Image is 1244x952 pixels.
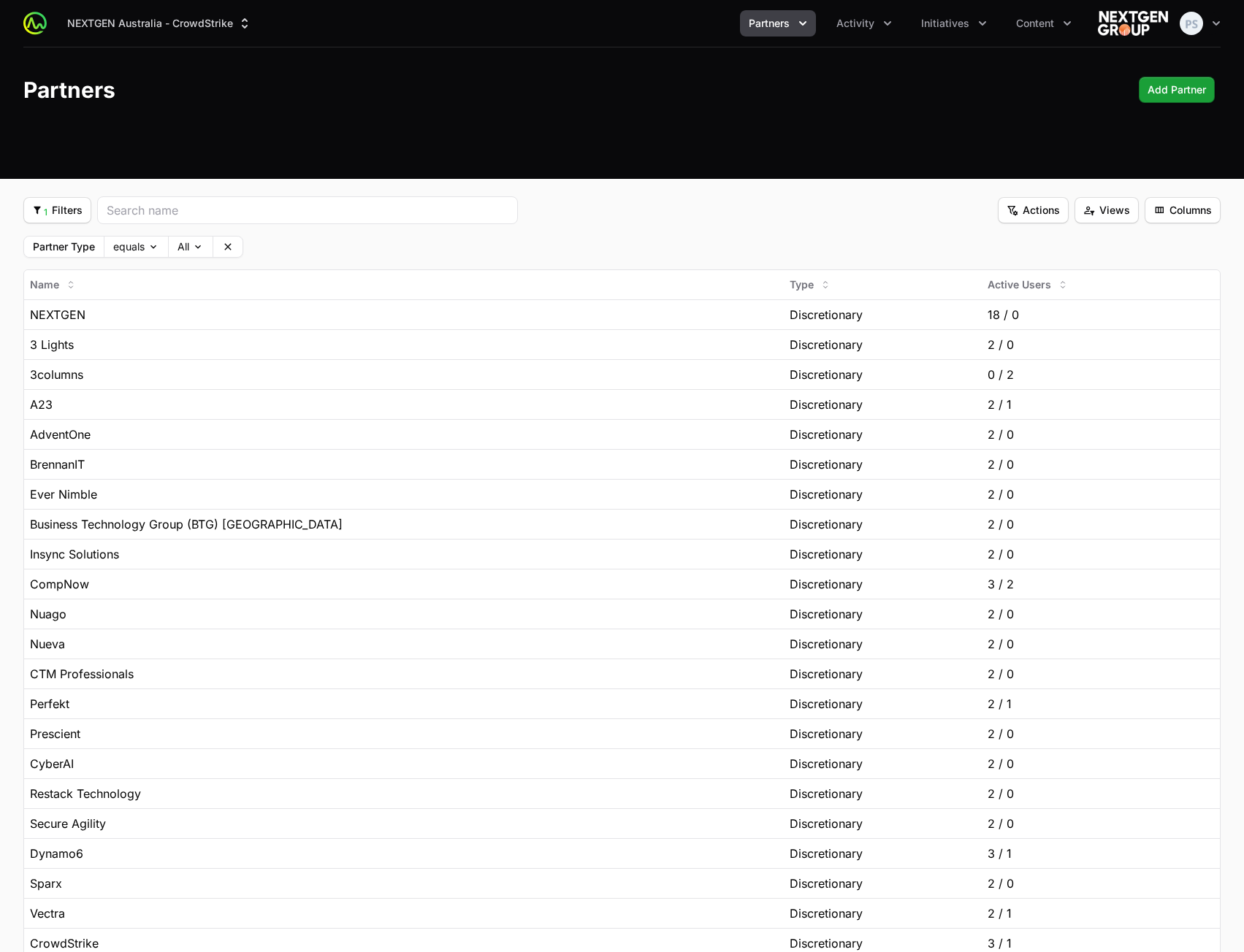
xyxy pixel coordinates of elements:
span: Discretionary [790,396,863,413]
span: Discretionary [790,695,863,713]
div: Partners menu [740,10,816,37]
span: 2 / 0 [988,755,1014,772]
span: Discretionary [790,575,863,593]
span: 2 / 0 [988,485,1014,503]
span: Prescient [30,725,80,742]
span: Insync Solutions [30,545,119,563]
span: Activity [836,16,874,31]
span: 18 / 0 [988,306,1019,323]
span: BrennanIT [30,456,85,473]
span: 2 / 0 [988,426,1014,443]
span: 3 / 2 [988,575,1014,593]
span: Type [790,277,814,292]
span: Name [30,277,59,292]
span: AdventOne [30,426,91,443]
span: 3 Lights [30,336,74,353]
span: 3columns [30,366,83,383]
span: Discretionary [790,755,863,772]
div: Primary actions [1139,77,1215,103]
button: Activity [828,10,901,37]
button: NEXTGEN Australia - CrowdStrike [58,10,261,37]
input: Search name [107,201,508,219]
span: Discretionary [790,545,863,563]
button: Content [1007,10,1080,37]
label: Partner Type [33,242,95,252]
span: Add Partner [1148,81,1206,99]
span: 2 / 0 [988,336,1014,353]
span: Discretionary [790,515,863,533]
span: 2 / 1 [988,905,1012,922]
span: Filters [32,201,83,219]
span: 3 / 1 [988,934,1012,952]
span: Discretionary [790,815,863,832]
span: Columns [1153,201,1212,219]
span: Discretionary [790,456,863,473]
button: Views [1075,197,1139,223]
img: Peter Spillane [1180,12,1203,35]
span: 2 / 0 [988,515,1014,533]
button: Columns [1145,197,1221,223]
h1: Partners [23,77,115,103]
span: Discretionary [790,485,863,503]
span: CyberAI [30,755,74,772]
span: Discretionary [790,845,863,862]
span: 3 / 1 [988,845,1012,862]
span: 2 / 0 [988,785,1014,802]
span: A23 [30,396,53,413]
span: CTM Professionals [30,665,134,683]
span: Sparx [30,875,62,892]
span: Discretionary [790,306,863,323]
span: Restack Technology [30,785,141,802]
span: NEXTGEN [30,306,85,323]
button: Filter options [23,197,91,223]
span: 2 / 0 [988,545,1014,563]
span: Discretionary [790,725,863,742]
span: Secure Agility [30,815,106,832]
sub: 1 [44,208,47,217]
span: Business Technology Group (BTG) [GEOGRAPHIC_DATA] [30,515,343,533]
span: Discretionary [790,905,863,922]
span: Discretionary [790,605,863,623]
span: Content [1016,16,1054,31]
span: Views [1083,201,1130,219]
span: Active Users [988,277,1051,292]
span: Discretionary [790,635,863,653]
span: Discretionary [790,336,863,353]
span: 2 / 0 [988,875,1014,892]
span: Perfekt [30,695,69,713]
span: Actions [1007,201,1060,219]
img: ActivitySource [23,12,47,35]
span: Dynamo6 [30,845,83,862]
span: CrowdStrike [30,934,99,952]
div: Main navigation [47,10,1080,37]
span: 2 / 0 [988,725,1014,742]
span: Partners [749,16,790,31]
span: Discretionary [790,665,863,683]
span: Discretionary [790,875,863,892]
span: Vectra [30,905,65,922]
button: Type [781,273,840,296]
button: Initiatives [912,10,996,37]
span: Discretionary [790,426,863,443]
span: Discretionary [790,366,863,383]
button: Filter options [998,197,1069,223]
span: Nuago [30,605,66,623]
span: 2 / 1 [988,695,1012,713]
span: Nueva [30,635,65,653]
button: Partners [740,10,816,37]
span: 2 / 0 [988,605,1014,623]
span: 2 / 0 [988,635,1014,653]
button: Add Partner [1139,77,1215,103]
span: 2 / 0 [988,665,1014,683]
img: NEXTGEN Australia [1098,9,1168,38]
span: 2 / 1 [988,396,1012,413]
span: 2 / 0 [988,815,1014,832]
button: Active Users [979,273,1077,296]
span: Discretionary [790,934,863,952]
div: Supplier switch menu [58,10,261,37]
span: 0 / 2 [988,366,1014,383]
span: Initiatives [921,16,969,31]
button: Name [21,273,85,296]
span: Discretionary [790,785,863,802]
div: Initiatives menu [912,10,996,37]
